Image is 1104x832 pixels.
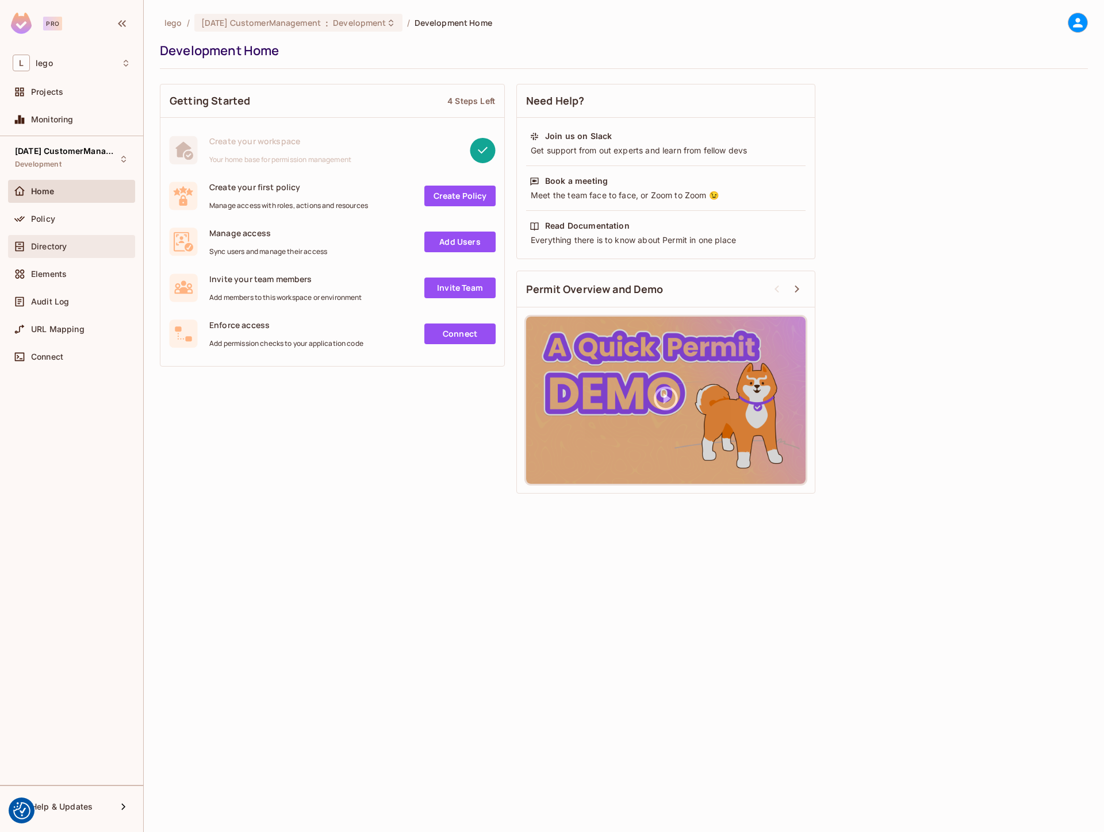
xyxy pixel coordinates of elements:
[530,190,802,201] div: Meet the team face to face, or Zoom to Zoom 😉
[160,42,1082,59] div: Development Home
[209,339,363,348] span: Add permission checks to your application code
[31,242,67,251] span: Directory
[209,182,368,192] span: Create your first policy
[36,59,53,68] span: Workspace: lego
[31,325,85,334] span: URL Mapping
[447,95,495,106] div: 4 Steps Left
[424,232,496,252] a: Add Users
[333,17,386,28] span: Development
[545,130,612,142] div: Join us on Slack
[11,13,32,34] img: SReyMgAAAABJRU5ErkJggg==
[424,323,496,344] a: Connect
[209,247,327,256] span: Sync users and manage their access
[526,282,664,296] span: Permit Overview and Demo
[31,352,63,361] span: Connect
[209,201,368,210] span: Manage access with roles, actions and resources
[424,278,496,298] a: Invite Team
[545,175,608,187] div: Book a meeting
[545,220,630,232] div: Read Documentation
[407,17,410,28] li: /
[209,228,327,238] span: Manage access
[31,115,74,124] span: Monitoring
[424,186,496,206] a: Create Policy
[209,155,351,164] span: Your home base for permission management
[31,87,63,97] span: Projects
[530,145,802,156] div: Get support from out experts and learn from fellow devs
[164,17,182,28] span: the active workspace
[43,17,62,30] div: Pro
[526,94,585,108] span: Need Help?
[201,17,321,28] span: [DATE] CustomerManagement
[325,18,329,28] span: :
[31,214,55,224] span: Policy
[187,17,190,28] li: /
[31,802,93,811] span: Help & Updates
[209,319,363,330] span: Enforce access
[31,297,69,306] span: Audit Log
[415,17,492,28] span: Development Home
[13,55,30,71] span: L
[15,147,118,156] span: [DATE] CustomerManagement
[209,136,351,147] span: Create your workspace
[209,274,362,284] span: Invite your team members
[31,269,67,279] span: Elements
[209,293,362,302] span: Add members to this workspace or environment
[15,160,62,169] span: Development
[31,187,55,196] span: Home
[13,802,30,819] button: Consent Preferences
[13,802,30,819] img: Revisit consent button
[530,234,802,246] div: Everything there is to know about Permit in one place
[170,94,250,108] span: Getting Started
